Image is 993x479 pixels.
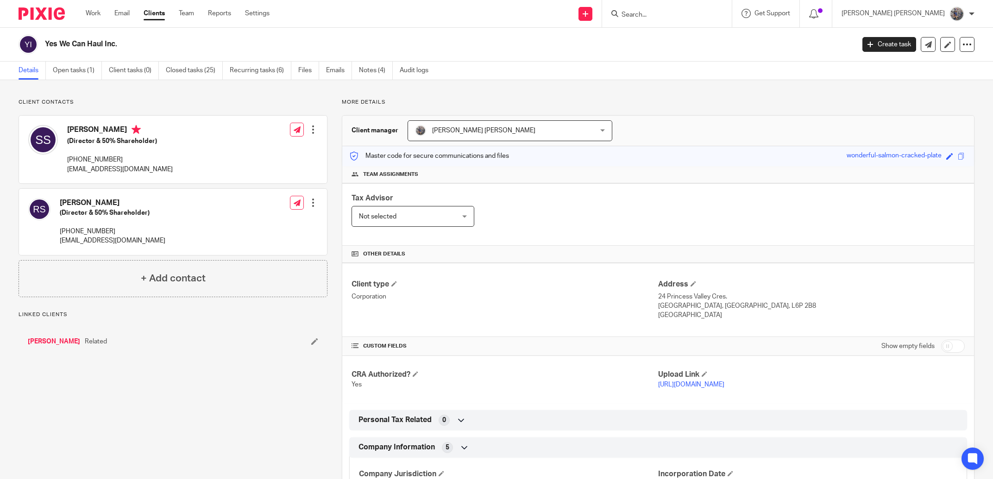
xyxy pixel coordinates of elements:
span: Personal Tax Related [358,415,432,425]
p: 24 Princess Valley Cres. [658,292,965,301]
span: Other details [363,250,405,258]
span: Not selected [359,213,396,220]
p: [GEOGRAPHIC_DATA], [GEOGRAPHIC_DATA], L6P 2B8 [658,301,965,311]
a: Reports [208,9,231,18]
p: More details [342,99,974,106]
i: Primary [132,125,141,134]
h4: [PERSON_NAME] [67,125,173,137]
a: Email [114,9,130,18]
a: Details [19,62,46,80]
img: Pixie [19,7,65,20]
h5: (Director & 50% Shareholder) [67,137,173,146]
span: Yes [352,381,362,388]
p: [EMAIL_ADDRESS][DOMAIN_NAME] [60,236,165,245]
a: Audit logs [400,62,435,80]
a: Files [298,62,319,80]
img: svg%3E [28,125,58,155]
p: [PHONE_NUMBER] [60,227,165,236]
input: Search [621,11,704,19]
a: Recurring tasks (6) [230,62,291,80]
p: Client contacts [19,99,327,106]
span: 5 [446,443,449,452]
a: Closed tasks (25) [166,62,223,80]
img: svg%3E [28,198,50,220]
h4: Company Jurisdiction [359,469,658,479]
h3: Client manager [352,126,398,135]
a: Emails [326,62,352,80]
h4: Incorporation Date [658,469,957,479]
a: Notes (4) [359,62,393,80]
h4: + Add contact [141,271,206,286]
span: [PERSON_NAME] [PERSON_NAME] [432,127,535,134]
h4: [PERSON_NAME] [60,198,165,208]
h4: Upload Link [658,370,965,379]
p: Linked clients [19,311,327,318]
p: [PHONE_NUMBER] [67,155,173,164]
h4: Address [658,280,965,289]
span: Tax Advisor [352,194,393,202]
h4: CUSTOM FIELDS [352,342,658,350]
span: 0 [442,416,446,425]
a: Work [86,9,101,18]
label: Show empty fields [881,342,935,351]
a: Client tasks (0) [109,62,159,80]
img: 20160912_191538.jpg [415,125,426,136]
p: [GEOGRAPHIC_DATA] [658,311,965,320]
span: Related [85,337,107,346]
a: [PERSON_NAME] [28,337,80,346]
img: svg%3E [19,35,38,54]
a: [URL][DOMAIN_NAME] [658,381,724,388]
a: Team [179,9,194,18]
span: Team assignments [363,171,418,178]
p: Master code for secure communications and files [349,151,509,161]
a: Create task [862,37,916,52]
p: Corporation [352,292,658,301]
span: Company Information [358,442,435,452]
a: Settings [245,9,270,18]
h4: CRA Authorized? [352,370,658,379]
h2: Yes We Can Haul Inc. [45,39,688,49]
span: Get Support [754,10,790,17]
a: Clients [144,9,165,18]
a: Open tasks (1) [53,62,102,80]
div: wonderful-salmon-cracked-plate [847,151,942,162]
h4: Client type [352,280,658,289]
img: 20160912_191538.jpg [949,6,964,21]
h5: (Director & 50% Shareholder) [60,208,165,218]
p: [PERSON_NAME] [PERSON_NAME] [842,9,945,18]
p: [EMAIL_ADDRESS][DOMAIN_NAME] [67,165,173,174]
